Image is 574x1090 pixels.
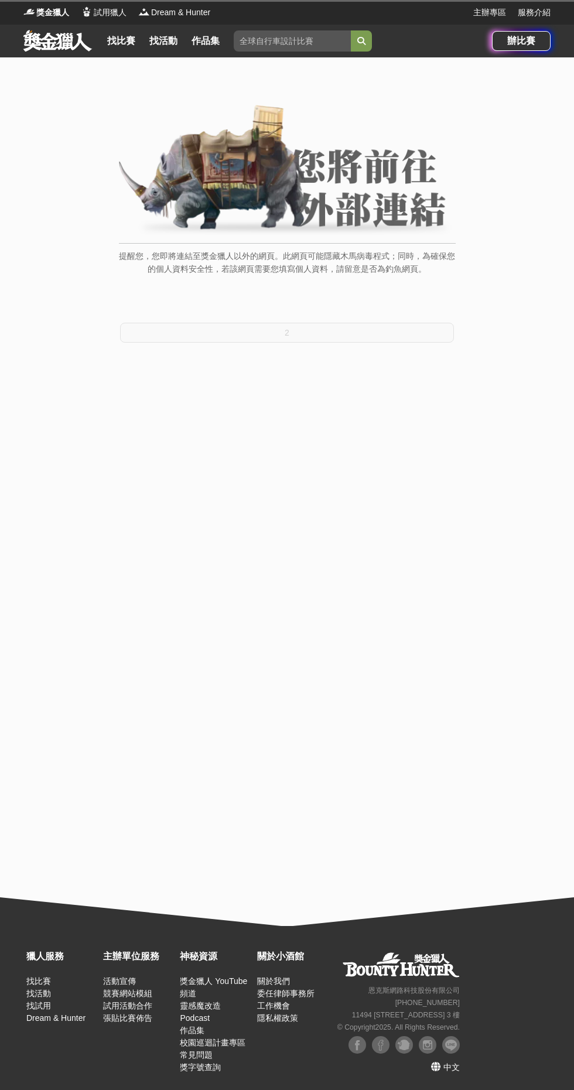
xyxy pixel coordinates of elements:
[23,6,35,18] img: Logo
[372,1036,389,1054] img: Facebook
[103,989,152,998] a: 競賽網站模組
[348,1036,366,1054] img: Facebook
[257,949,328,963] div: 關於小酒館
[23,6,69,19] a: Logo獎金獵人
[180,1038,245,1047] a: 校園巡迴計畫專區
[180,949,251,963] div: 神秘資源
[26,989,51,998] a: 找活動
[257,1013,298,1023] a: 隱私權政策
[26,1013,86,1023] a: Dream & Hunter
[234,30,351,52] input: 全球自行車設計比賽
[419,1036,436,1054] img: Instagram
[103,1013,152,1023] a: 張貼比賽佈告
[180,1050,213,1060] a: 常見問題
[257,976,290,986] a: 關於我們
[26,1001,51,1010] a: 找試用
[473,6,506,19] a: 主辦專區
[442,1036,460,1054] img: LINE
[103,1001,152,1010] a: 試用活動合作
[180,1062,221,1072] a: 獎字號查詢
[257,989,315,998] a: 委任律師事務所
[26,976,51,986] a: 找比賽
[119,105,456,237] img: External Link Banner
[368,986,460,995] small: 恩克斯網路科技股份有限公司
[443,1062,460,1072] span: 中文
[36,6,69,19] span: 獎金獵人
[187,33,224,49] a: 作品集
[145,33,182,49] a: 找活動
[180,1026,204,1035] a: 作品集
[103,949,174,963] div: 主辦單位服務
[138,6,210,19] a: LogoDream & Hunter
[26,949,97,963] div: 獵人服務
[103,976,136,986] a: 活動宣傳
[94,6,127,19] span: 試用獵人
[395,1036,413,1054] img: Plurk
[81,6,127,19] a: Logo試用獵人
[81,6,93,18] img: Logo
[119,250,456,288] p: 提醒您，您即將連結至獎金獵人以外的網頁。此網頁可能隱藏木馬病毒程式；同時，為確保您的個人資料安全性，若該網頁需要您填寫個人資料，請留意是否為釣魚網頁。
[102,33,140,49] a: 找比賽
[492,31,551,51] a: 辦比賽
[120,323,454,343] button: 2
[180,976,247,998] a: 獎金獵人 YouTube 頻道
[352,1011,460,1019] small: 11494 [STREET_ADDRESS] 3 樓
[257,1001,290,1010] a: 工作機會
[395,999,460,1007] small: [PHONE_NUMBER]
[138,6,150,18] img: Logo
[518,6,551,19] a: 服務介紹
[337,1023,460,1031] small: © Copyright 2025 . All Rights Reserved.
[151,6,210,19] span: Dream & Hunter
[180,1001,221,1023] a: 靈感魔改造 Podcast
